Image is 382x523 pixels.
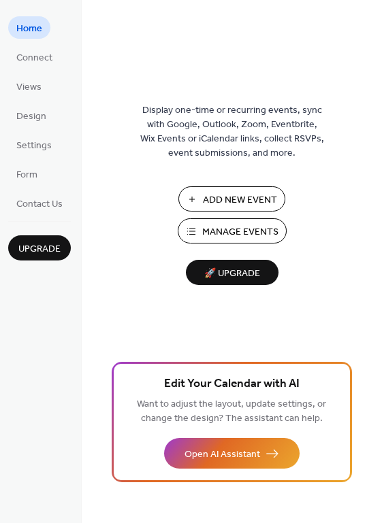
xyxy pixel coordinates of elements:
[8,163,46,185] a: Form
[16,168,37,182] span: Form
[16,22,42,36] span: Home
[194,265,270,283] span: 🚀 Upgrade
[178,218,287,243] button: Manage Events
[8,46,61,68] a: Connect
[18,242,61,256] span: Upgrade
[164,438,300,469] button: Open AI Assistant
[16,109,46,124] span: Design
[137,395,326,428] span: Want to adjust the layout, update settings, or change the design? The assistant can help.
[164,375,300,394] span: Edit Your Calendar with AI
[178,186,285,212] button: Add New Event
[186,260,278,285] button: 🚀 Upgrade
[185,448,260,462] span: Open AI Assistant
[8,133,60,156] a: Settings
[16,51,52,65] span: Connect
[203,193,277,207] span: Add New Event
[8,104,54,126] a: Design
[16,139,52,153] span: Settings
[8,16,50,39] a: Home
[8,75,50,97] a: Views
[8,192,71,214] a: Contact Us
[140,103,324,161] span: Display one-time or recurring events, sync with Google, Outlook, Zoom, Eventbrite, Wix Events or ...
[16,197,63,212] span: Contact Us
[202,225,278,239] span: Manage Events
[8,235,71,260] button: Upgrade
[16,80,42,95] span: Views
